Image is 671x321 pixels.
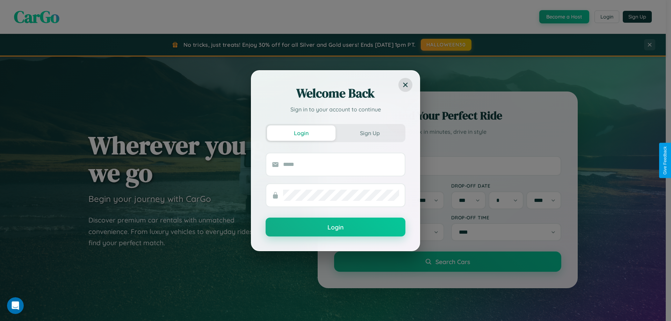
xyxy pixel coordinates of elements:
[7,297,24,314] iframe: Intercom live chat
[663,146,668,175] div: Give Feedback
[266,85,405,102] h2: Welcome Back
[267,125,335,141] button: Login
[266,105,405,114] p: Sign in to your account to continue
[266,218,405,236] button: Login
[335,125,404,141] button: Sign Up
